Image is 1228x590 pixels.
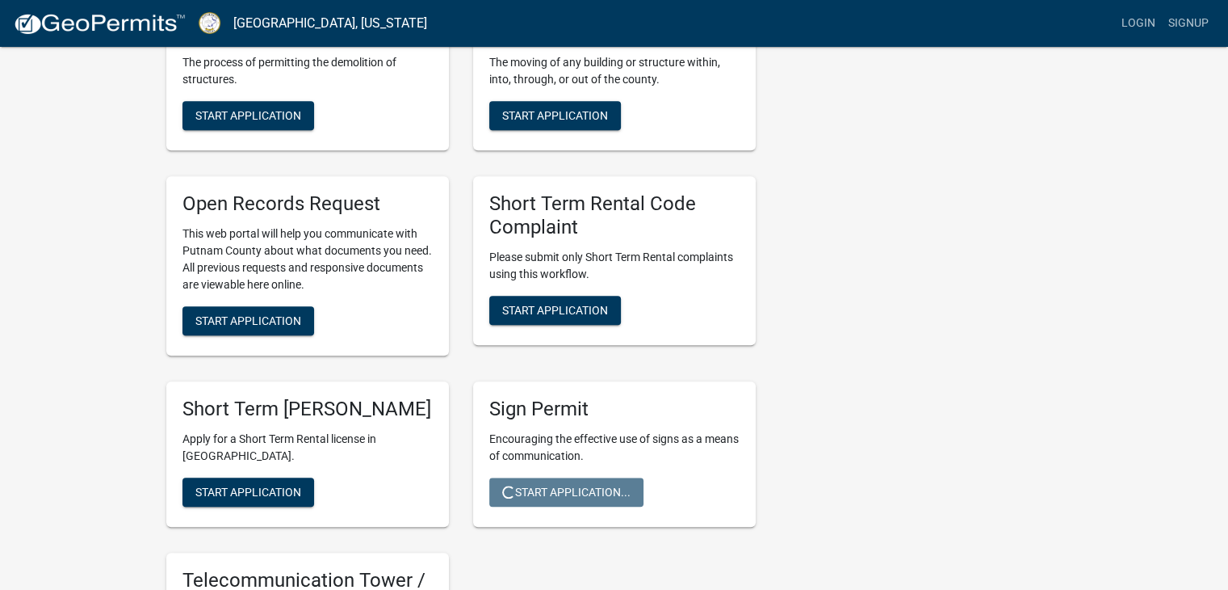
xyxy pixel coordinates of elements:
button: Start Application [182,306,314,335]
span: Start Application [502,303,608,316]
button: Start Application [182,101,314,130]
a: Signup [1162,8,1215,39]
a: [GEOGRAPHIC_DATA], [US_STATE] [233,10,427,37]
p: Apply for a Short Term Rental license in [GEOGRAPHIC_DATA]. [182,431,433,465]
button: Start Application... [489,478,643,507]
span: Start Application [502,108,608,121]
span: Start Application [195,485,301,498]
p: Encouraging the effective use of signs as a means of communication. [489,431,740,465]
button: Start Application [489,101,621,130]
img: Putnam County, Georgia [199,12,220,34]
h5: Open Records Request [182,192,433,216]
a: Login [1115,8,1162,39]
h5: Sign Permit [489,398,740,421]
span: Start Application [195,108,301,121]
h5: Short Term [PERSON_NAME] [182,398,433,421]
p: The process of permitting the demolition of structures. [182,54,433,88]
button: Start Application [182,478,314,507]
span: Start Application... [502,485,631,498]
p: Please submit only Short Term Rental complaints using this workflow. [489,249,740,283]
h5: Short Term Rental Code Complaint [489,192,740,239]
span: Start Application [195,314,301,327]
p: The moving of any building or structure within, into, through, or out of the county. [489,54,740,88]
p: This web portal will help you communicate with Putnam County about what documents you need. All p... [182,225,433,293]
button: Start Application [489,296,621,325]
